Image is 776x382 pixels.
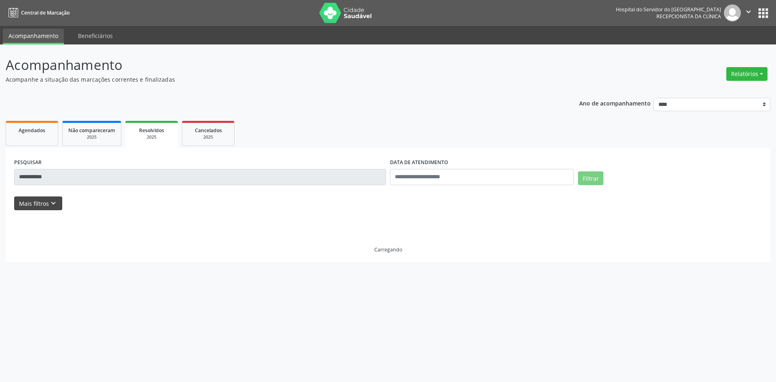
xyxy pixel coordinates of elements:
i:  [744,7,753,16]
div: Carregando [374,246,402,253]
button: Filtrar [578,171,603,185]
a: Central de Marcação [6,6,70,19]
i: keyboard_arrow_down [49,199,58,208]
div: Hospital do Servidor do [GEOGRAPHIC_DATA] [616,6,721,13]
label: DATA DE ATENDIMENTO [390,156,448,169]
span: Agendados [19,127,45,134]
a: Acompanhamento [3,29,64,44]
span: Central de Marcação [21,9,70,16]
a: Beneficiários [72,29,118,43]
p: Acompanhe a situação das marcações correntes e finalizadas [6,75,541,84]
span: Resolvidos [139,127,164,134]
div: 2025 [188,134,228,140]
button:  [741,4,756,21]
button: Mais filtroskeyboard_arrow_down [14,196,62,211]
span: Não compareceram [68,127,115,134]
p: Ano de acompanhamento [579,98,651,108]
button: apps [756,6,770,20]
span: Cancelados [195,127,222,134]
span: Recepcionista da clínica [656,13,721,20]
div: 2025 [131,134,172,140]
div: 2025 [68,134,115,140]
button: Relatórios [726,67,768,81]
label: PESQUISAR [14,156,42,169]
p: Acompanhamento [6,55,541,75]
img: img [724,4,741,21]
